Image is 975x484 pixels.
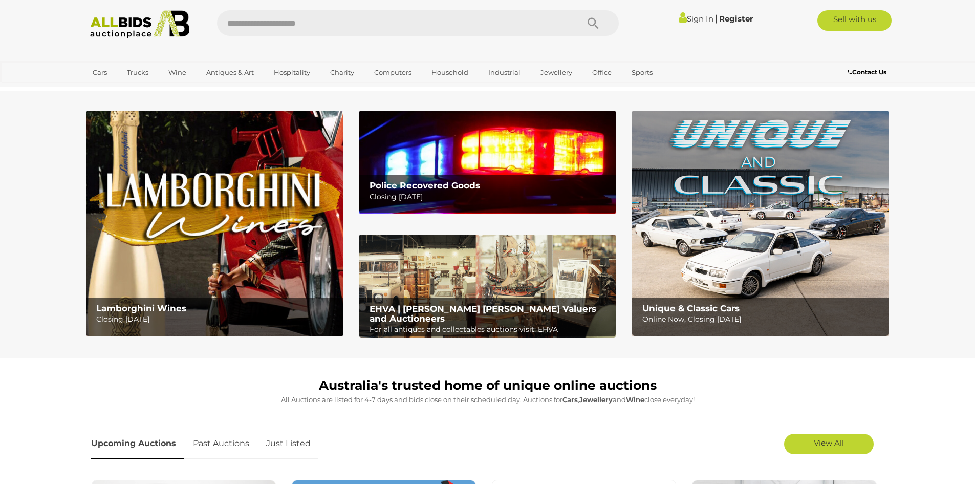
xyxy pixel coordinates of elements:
a: Antiques & Art [200,64,261,81]
a: Trucks [120,64,155,81]
a: Hospitality [267,64,317,81]
p: Closing [DATE] [370,191,611,203]
a: Lamborghini Wines Lamborghini Wines Closing [DATE] [86,111,343,336]
p: All Auctions are listed for 4-7 days and bids close on their scheduled day. Auctions for , and cl... [91,394,884,406]
a: Household [425,64,475,81]
a: Police Recovered Goods Police Recovered Goods Closing [DATE] [359,111,616,214]
button: Search [568,10,619,36]
img: Unique & Classic Cars [632,111,889,336]
img: EHVA | Evans Hastings Valuers and Auctioneers [359,235,616,338]
strong: Cars [562,395,578,404]
a: [GEOGRAPHIC_DATA] [86,81,172,98]
a: Contact Us [848,67,889,78]
a: Sports [625,64,659,81]
a: Charity [323,64,361,81]
a: Unique & Classic Cars Unique & Classic Cars Online Now, Closing [DATE] [632,111,889,336]
a: Wine [162,64,193,81]
img: Police Recovered Goods [359,111,616,214]
a: Cars [86,64,114,81]
a: Industrial [482,64,527,81]
a: Just Listed [258,429,318,459]
img: Lamborghini Wines [86,111,343,336]
a: Register [719,14,753,24]
p: Online Now, Closing [DATE] [642,313,883,326]
img: Allbids.com.au [84,10,196,38]
span: View All [814,438,844,448]
strong: Wine [626,395,644,404]
b: Unique & Classic Cars [642,303,740,313]
a: EHVA | Evans Hastings Valuers and Auctioneers EHVA | [PERSON_NAME] [PERSON_NAME] Valuers and Auct... [359,235,616,338]
a: Sell with us [817,10,892,31]
a: Jewellery [534,64,579,81]
a: Sign In [679,14,713,24]
a: Past Auctions [185,429,257,459]
b: EHVA | [PERSON_NAME] [PERSON_NAME] Valuers and Auctioneers [370,304,596,324]
p: Closing [DATE] [96,313,337,326]
b: Contact Us [848,68,886,76]
a: Computers [367,64,418,81]
a: Upcoming Auctions [91,429,184,459]
strong: Jewellery [579,395,613,404]
a: Office [586,64,618,81]
a: View All [784,434,874,454]
b: Police Recovered Goods [370,180,480,191]
h1: Australia's trusted home of unique online auctions [91,378,884,393]
b: Lamborghini Wines [96,303,186,313]
span: | [715,13,718,24]
p: For all antiques and collectables auctions visit: EHVA [370,323,611,336]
